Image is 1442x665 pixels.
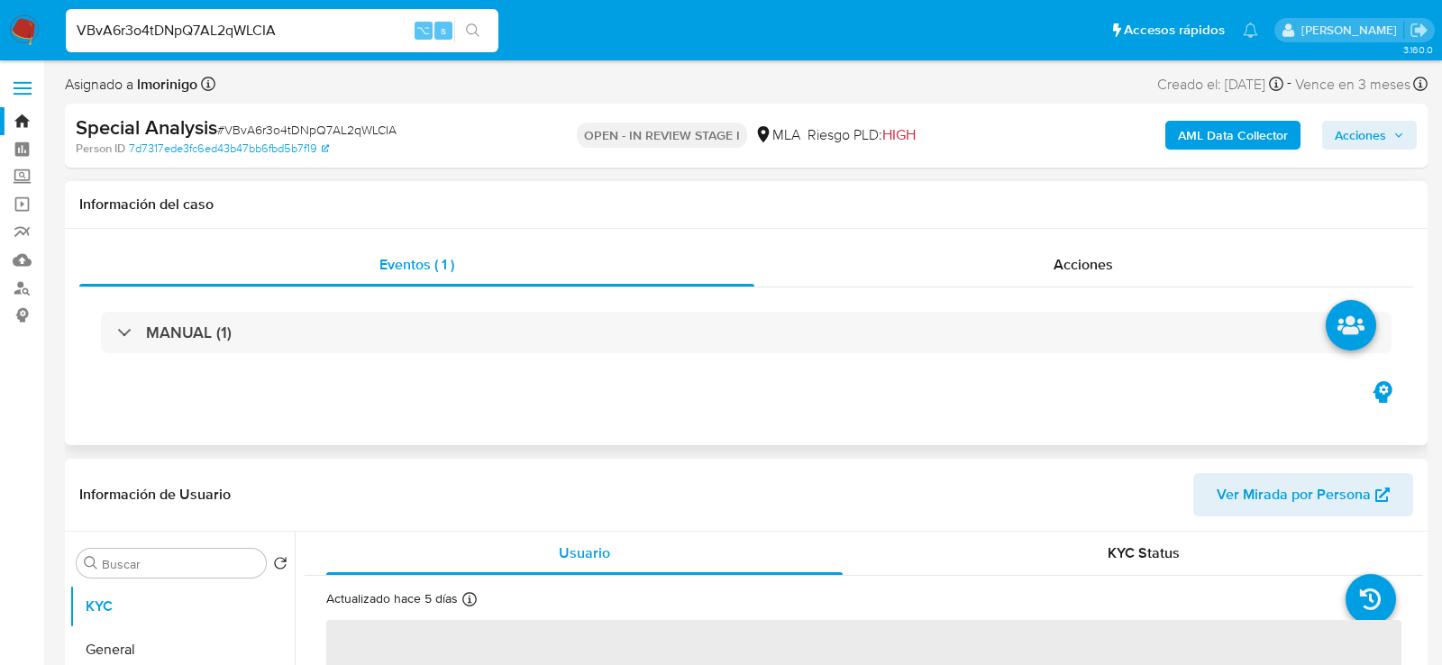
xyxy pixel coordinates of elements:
span: Eventos ( 1 ) [379,254,454,275]
span: s [441,22,446,39]
span: HIGH [882,124,916,145]
span: Asignado a [65,75,197,95]
span: ⌥ [416,22,430,39]
button: AML Data Collector [1165,121,1301,150]
p: Actualizado hace 5 días [326,590,458,607]
h1: Información del caso [79,196,1413,214]
span: Usuario [559,542,610,563]
input: Buscar [102,556,259,572]
p: OPEN - IN REVIEW STAGE I [577,123,747,148]
div: MANUAL (1) [101,312,1392,353]
button: Buscar [84,556,98,570]
span: Ver Mirada por Persona [1217,473,1371,516]
b: lmorinigo [133,74,197,95]
a: Notificaciones [1243,23,1258,38]
button: Ver Mirada por Persona [1193,473,1413,516]
button: KYC [69,585,295,628]
b: AML Data Collector [1178,121,1288,150]
div: Creado el: [DATE] [1157,72,1283,96]
span: KYC Status [1108,542,1180,563]
span: Riesgo PLD: [808,125,916,145]
button: Volver al orden por defecto [273,556,287,576]
span: Accesos rápidos [1124,21,1225,40]
span: Vence en 3 meses [1295,75,1410,95]
span: Acciones [1054,254,1113,275]
span: - [1287,72,1291,96]
div: MLA [754,125,800,145]
a: 7d7317ede3fc6ed43b47bb6fbd5b7f19 [129,141,329,157]
h1: Información de Usuario [79,486,231,504]
h3: MANUAL (1) [146,323,232,342]
a: Salir [1410,21,1428,40]
input: Buscar usuario o caso... [66,19,498,42]
button: search-icon [454,18,491,43]
button: Acciones [1322,121,1417,150]
p: lourdes.morinigo@mercadolibre.com [1301,22,1403,39]
b: Special Analysis [76,113,217,141]
b: Person ID [76,141,125,157]
span: Acciones [1335,121,1386,150]
span: # VBvA6r3o4tDNpQ7AL2qWLCIA [217,121,397,139]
